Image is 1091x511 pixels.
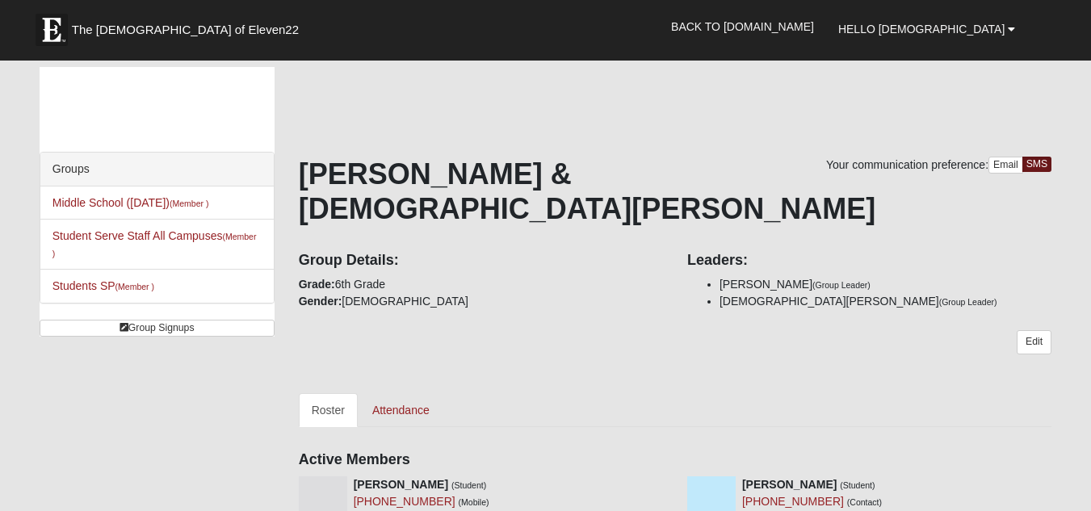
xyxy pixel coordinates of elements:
a: Attendance [359,393,443,427]
small: (Member ) [170,199,208,208]
a: Middle School ([DATE])(Member ) [52,196,209,209]
a: Back to [DOMAIN_NAME] [659,6,826,47]
small: (Student) [451,480,486,490]
li: [DEMOGRAPHIC_DATA][PERSON_NAME] [720,293,1051,310]
small: (Group Leader) [939,297,997,307]
h4: Leaders: [687,252,1051,270]
a: Edit [1017,330,1051,354]
li: [PERSON_NAME] [720,276,1051,293]
a: SMS [1022,157,1052,172]
span: Your communication preference: [826,158,988,171]
img: Eleven22 logo [36,14,68,46]
a: The [DEMOGRAPHIC_DATA] of Eleven22 [27,6,350,46]
a: Group Signups [40,320,275,337]
h1: [PERSON_NAME] & [DEMOGRAPHIC_DATA][PERSON_NAME] [299,157,1052,226]
strong: [PERSON_NAME] [354,478,448,491]
span: The [DEMOGRAPHIC_DATA] of Eleven22 [72,22,299,38]
small: (Group Leader) [812,280,871,290]
small: (Student) [840,480,875,490]
a: Roster [299,393,358,427]
h4: Group Details: [299,252,663,270]
a: Student Serve Staff All Campuses(Member ) [52,229,257,259]
div: Groups [40,153,274,186]
strong: Grade: [299,278,335,291]
div: 6th Grade [DEMOGRAPHIC_DATA] [287,241,675,310]
a: Email [988,157,1023,174]
a: Students SP(Member ) [52,279,154,292]
strong: [PERSON_NAME] [742,478,837,491]
span: Hello [DEMOGRAPHIC_DATA] [838,23,1005,36]
a: Hello [DEMOGRAPHIC_DATA] [826,9,1027,49]
h4: Active Members [299,451,1052,469]
strong: Gender: [299,295,342,308]
small: (Member ) [115,282,154,291]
